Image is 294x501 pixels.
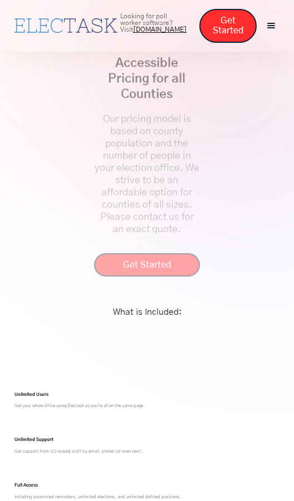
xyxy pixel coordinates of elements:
[11,16,120,36] a: home
[113,300,182,325] h1: What is Included:
[14,403,145,409] p: Get your whole office using Electask so you're all on the same page.
[199,9,257,43] a: Get Started
[14,449,144,455] p: Get support from US-based staff by email, phone (or even text).
[94,113,200,247] p: Our pricing model is based on county population and the number of people in your election office....
[14,392,48,398] h4: Unlimited Users
[14,483,38,489] h4: Full Access
[259,14,283,37] div: menu
[14,494,181,500] p: Including automated reminders, unlimited elections, and unlimited defined positions.
[14,437,53,443] h4: Unlimited Support
[120,13,189,33] p: Looking for poll worker software? Visit
[133,26,187,33] a: [DOMAIN_NAME]
[94,55,200,102] h2: Accessible Pricing for all Counties
[94,253,200,276] a: Get Started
